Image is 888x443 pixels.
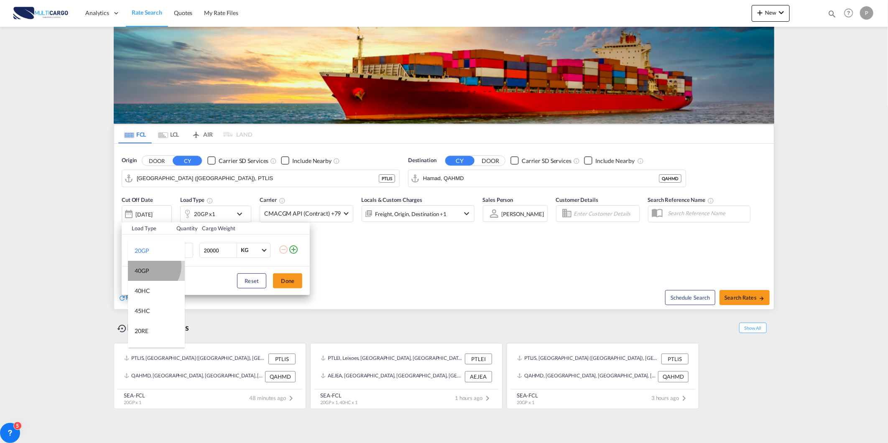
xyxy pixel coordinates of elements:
div: 40GP [135,267,149,275]
div: 20GP [135,247,149,255]
div: 20RE [135,327,148,335]
div: 45HC [135,307,150,315]
div: 40HC [135,287,150,295]
div: 40RE [135,347,148,355]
